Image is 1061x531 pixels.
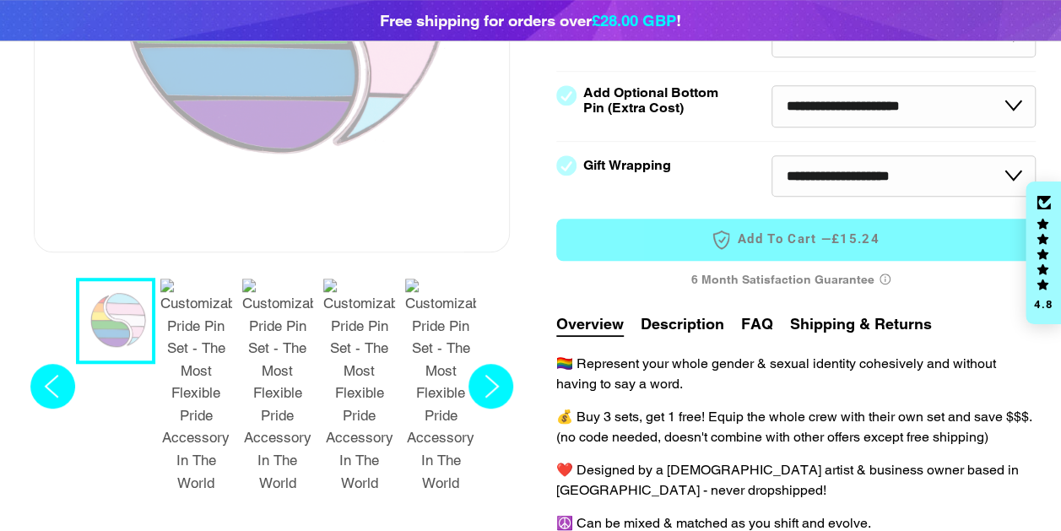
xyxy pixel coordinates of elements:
[583,85,725,116] label: Add Optional Bottom Pin (Extra Cost)
[160,279,232,494] img: Customizable Pride Pin Set - The Most Flexible Pride Accessory In The World
[400,278,482,501] button: 5 / 9
[556,354,1037,394] p: 🏳️‍🌈 Represent your whole gender & sexual identity cohesively and without having to say a word.
[155,278,237,501] button: 2 / 9
[318,278,400,501] button: 4 / 9
[380,8,681,32] div: Free shipping for orders over !
[405,279,477,494] img: Customizable Pride Pin Set - The Most Flexible Pride Accessory In The World
[556,312,624,337] button: Overview
[323,279,395,494] img: Customizable Pride Pin Set - The Most Flexible Pride Accessory In The World
[1026,182,1061,325] div: Click to open Judge.me floating reviews tab
[242,279,314,494] img: Customizable Pride Pin Set - The Most Flexible Pride Accessory In The World
[790,312,932,335] button: Shipping & Returns
[556,264,1037,295] div: 6 Month Satisfaction Guarantee
[556,460,1037,501] p: ❤️ Designed by a [DEMOGRAPHIC_DATA] artist & business owner based in [GEOGRAPHIC_DATA] - never dr...
[25,278,80,501] button: Previous slide
[1033,299,1053,310] div: 4.8
[237,278,319,501] button: 3 / 9
[556,407,1037,447] p: 💰 Buy 3 sets, get 1 free! Equip the whole crew with their own set and save $$$. (no code needed, ...
[641,312,724,335] button: Description
[463,278,518,501] button: Next slide
[592,11,676,30] span: £28.00 GBP
[583,158,671,173] label: Gift Wrapping
[76,278,155,364] button: 1 / 9
[831,230,880,248] span: £15.24
[582,229,1011,251] span: Add to Cart —
[556,219,1037,261] button: Add to Cart —£15.24
[741,312,773,335] button: FAQ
